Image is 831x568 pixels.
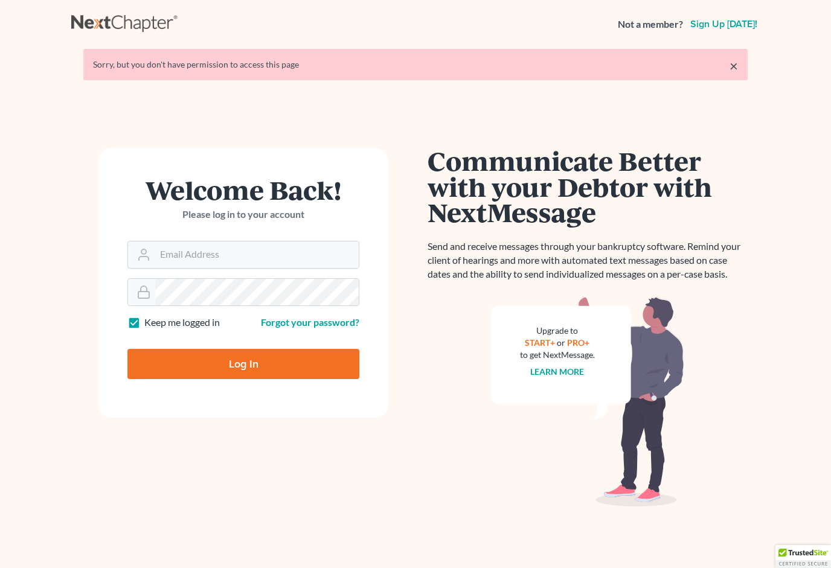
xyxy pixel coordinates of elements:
p: Please log in to your account [127,208,359,222]
h1: Welcome Back! [127,177,359,203]
div: TrustedSite Certified [775,545,831,568]
div: to get NextMessage. [520,349,595,361]
a: Learn more [531,366,585,377]
a: PRO+ [568,337,590,348]
label: Keep me logged in [144,316,220,330]
input: Email Address [155,241,359,268]
h1: Communicate Better with your Debtor with NextMessage [428,148,748,225]
span: or [557,337,566,348]
a: Sign up [DATE]! [688,19,760,29]
input: Log In [127,349,359,379]
div: Upgrade to [520,325,595,337]
strong: Not a member? [618,18,683,31]
a: Forgot your password? [261,316,359,328]
a: × [730,59,738,73]
img: nextmessage_bg-59042aed3d76b12b5cd301f8e5b87938c9018125f34e5fa2b7a6b67550977c72.svg [491,296,684,507]
a: START+ [525,337,556,348]
p: Send and receive messages through your bankruptcy software. Remind your client of hearings and mo... [428,240,748,281]
div: Sorry, but you don't have permission to access this page [93,59,738,71]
